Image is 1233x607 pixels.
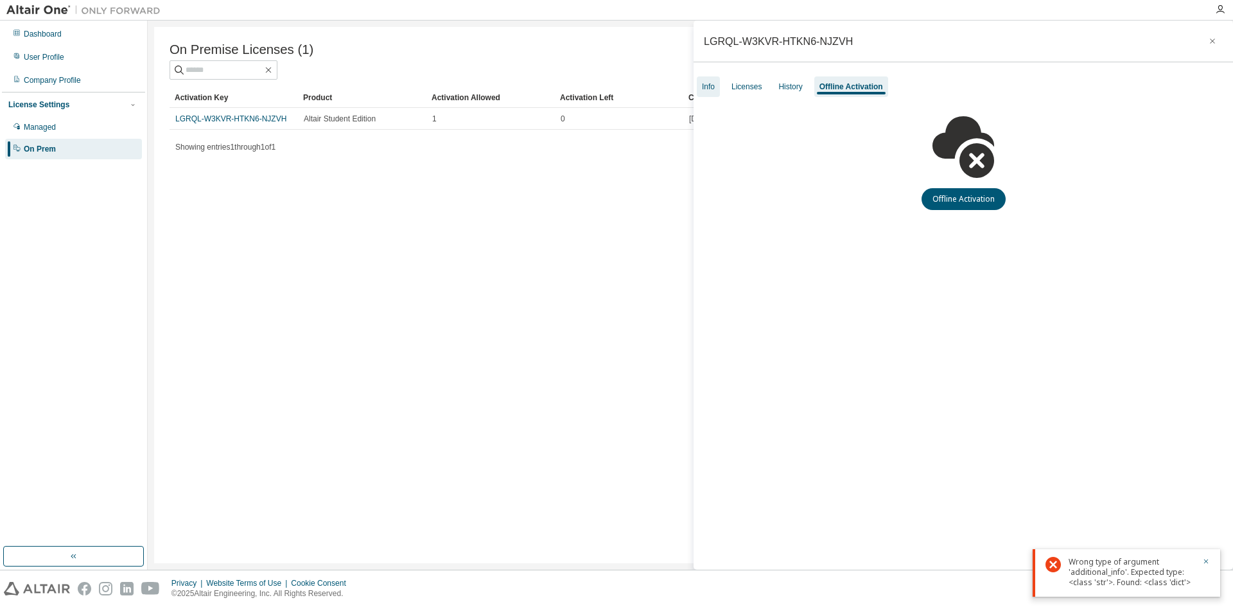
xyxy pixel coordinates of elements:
div: Managed [24,122,56,132]
div: Product [303,87,421,108]
div: On Prem [24,144,56,154]
span: 1 [432,114,437,124]
div: Activation Key [175,87,293,108]
img: altair_logo.svg [4,582,70,595]
div: History [778,82,802,92]
div: Company Profile [24,75,81,85]
div: Activation Allowed [432,87,550,108]
div: Offline Activation [819,82,883,92]
span: 0 [561,114,565,124]
button: Offline Activation [922,188,1006,210]
a: LGRQL-W3KVR-HTKN6-NJZVH [175,114,286,123]
div: License Settings [8,100,69,110]
div: Info [702,82,715,92]
span: Altair Student Edition [304,114,376,124]
span: [DATE] 14:18:53 [689,114,746,124]
div: Dashboard [24,29,62,39]
span: Showing entries 1 through 1 of 1 [175,143,275,152]
div: Licenses [731,82,762,92]
img: facebook.svg [78,582,91,595]
div: Creation Date [688,87,1155,108]
div: User Profile [24,52,64,62]
div: LGRQL-W3KVR-HTKN6-NJZVH [704,36,853,46]
span: On Premise Licenses (1) [170,42,313,57]
p: © 2025 Altair Engineering, Inc. All Rights Reserved. [171,588,354,599]
div: Cookie Consent [291,578,353,588]
img: Altair One [6,4,167,17]
div: Privacy [171,578,206,588]
img: youtube.svg [141,582,160,595]
img: linkedin.svg [120,582,134,595]
img: instagram.svg [99,582,112,595]
div: Wrong type of argument 'additional_info'. Expected type: <class 'str'>. Found: <class 'dict'> [1069,557,1194,588]
div: Activation Left [560,87,678,108]
div: Website Terms of Use [206,578,291,588]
